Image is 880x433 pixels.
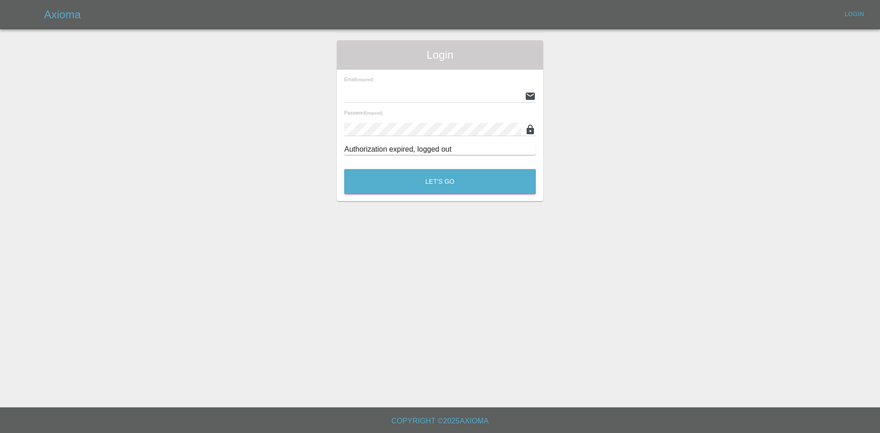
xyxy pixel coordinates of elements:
div: Authorization expired, logged out [344,144,536,155]
span: Login [344,48,536,62]
small: (required) [357,78,374,82]
h5: Axioma [44,7,81,22]
a: Login [840,7,869,22]
small: (required) [366,111,383,115]
span: Password [344,110,383,115]
button: Let's Go [344,169,536,194]
h6: Copyright © 2025 Axioma [7,415,873,428]
span: Email [344,77,374,82]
